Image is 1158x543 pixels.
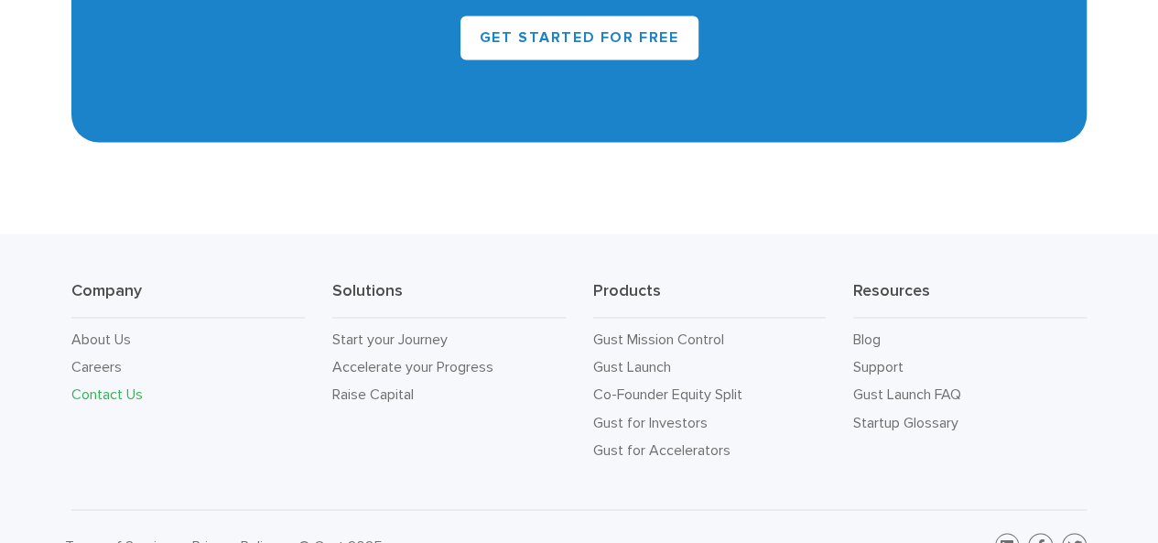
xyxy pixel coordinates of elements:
a: Gust for Investors [593,413,708,430]
a: Accelerate your Progress [332,357,493,375]
a: Careers [71,357,122,375]
a: Gust Launch [593,357,671,375]
a: Raise Capital [332,385,414,402]
a: Start your Journey [332,330,448,347]
a: Gust Mission Control [593,330,724,347]
a: Support [853,357,904,375]
a: Co-Founder Equity Split [593,385,742,402]
a: Blog [853,330,881,347]
a: Startup Glossary [853,413,958,430]
a: About Us [71,330,131,347]
a: Get Started for Free [460,16,698,60]
h3: Products [593,279,827,318]
h3: Resources [853,279,1087,318]
h3: Solutions [332,279,566,318]
a: Gust for Accelerators [593,440,731,458]
a: Gust Launch FAQ [853,385,961,402]
a: Contact Us [71,385,143,402]
h3: Company [71,279,305,318]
